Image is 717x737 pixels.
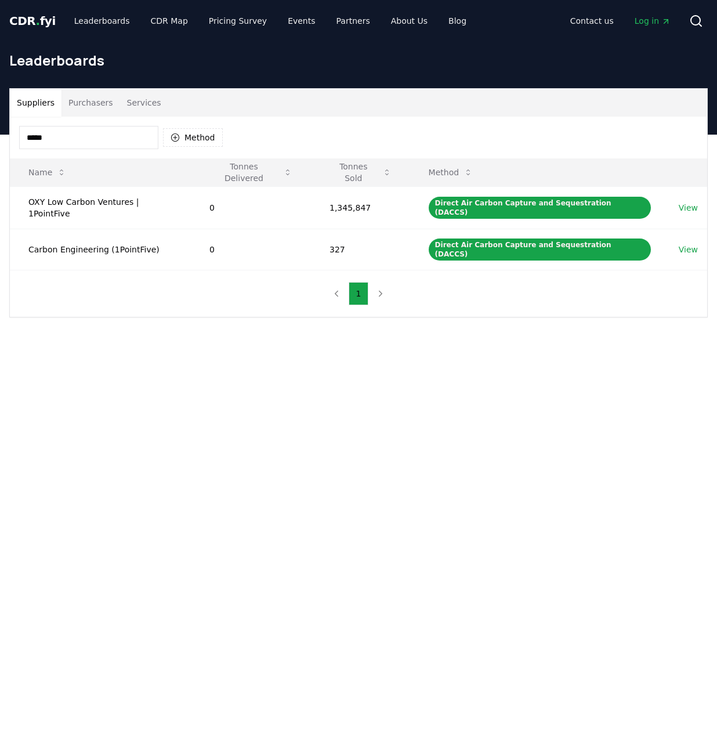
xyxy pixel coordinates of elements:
nav: Main [65,10,476,31]
a: Log in [625,10,680,31]
a: Events [278,10,324,31]
button: Tonnes Sold [320,161,401,184]
a: Blog [439,10,476,31]
a: CDR.fyi [9,13,56,29]
button: Method [163,128,223,147]
button: Services [120,89,168,117]
td: 0 [191,229,311,270]
nav: Main [561,10,680,31]
button: 1 [349,282,369,305]
h1: Leaderboards [9,51,708,70]
span: . [36,14,40,28]
button: Tonnes Delivered [200,161,302,184]
a: CDR Map [142,10,197,31]
div: Direct Air Carbon Capture and Sequestration (DACCS) [429,239,651,261]
td: Carbon Engineering (1PointFive) [10,229,191,270]
td: 327 [311,229,410,270]
div: Direct Air Carbon Capture and Sequestration (DACCS) [429,197,651,219]
td: 1,345,847 [311,186,410,229]
button: Method [419,161,483,184]
td: OXY Low Carbon Ventures | 1PointFive [10,186,191,229]
span: CDR fyi [9,14,56,28]
button: Name [19,161,75,184]
a: View [679,244,698,255]
span: Log in [635,15,671,27]
button: Suppliers [10,89,61,117]
a: Contact us [561,10,623,31]
td: 0 [191,186,311,229]
a: About Us [382,10,437,31]
a: Pricing Survey [200,10,276,31]
button: Purchasers [61,89,120,117]
a: View [679,202,698,214]
a: Partners [327,10,379,31]
a: Leaderboards [65,10,139,31]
